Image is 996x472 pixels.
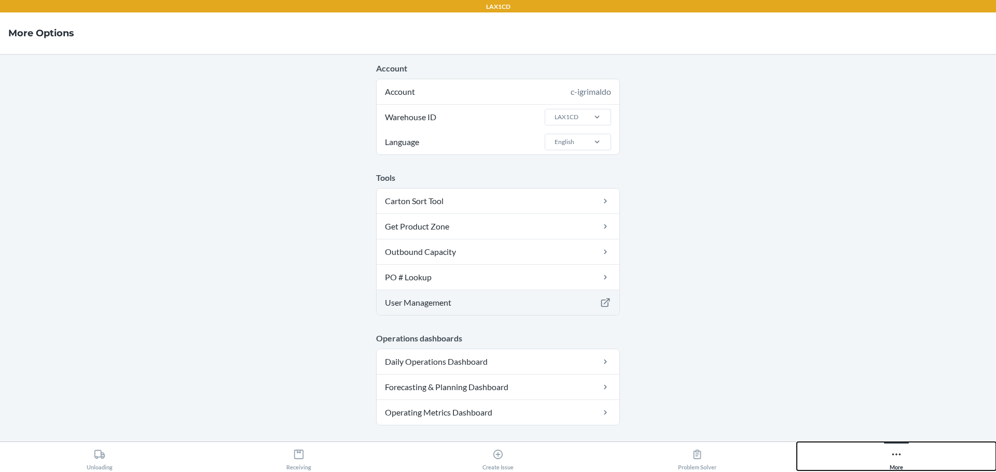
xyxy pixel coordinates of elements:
div: Create Issue [482,445,514,470]
div: More [890,445,903,470]
p: Operations dashboards [376,332,620,345]
span: Warehouse ID [383,105,438,130]
p: Account [376,62,620,75]
a: Forecasting & Planning Dashboard [377,375,619,399]
p: LAX1CD [486,2,510,11]
div: Unloading [87,445,113,470]
input: Warehouse IDLAX1CD [554,112,555,122]
p: Tools [376,171,620,184]
h4: More Options [8,26,74,40]
button: More [797,442,996,470]
div: c-igrimaldo [571,85,611,98]
a: Operating Metrics Dashboard [377,400,619,425]
button: Create Issue [398,442,598,470]
a: Daily Operations Dashboard [377,349,619,374]
a: Get Product Zone [377,214,619,239]
div: English [555,137,574,147]
a: Carton Sort Tool [377,189,619,213]
button: Problem Solver [598,442,797,470]
button: Receiving [199,442,398,470]
a: Outbound Capacity [377,239,619,264]
a: User Management [377,290,619,315]
input: LanguageEnglish [554,137,555,147]
a: PO # Lookup [377,265,619,290]
div: Problem Solver [678,445,716,470]
div: Receiving [286,445,311,470]
span: Language [383,130,421,154]
div: LAX1CD [555,112,578,122]
div: Account [377,79,619,104]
